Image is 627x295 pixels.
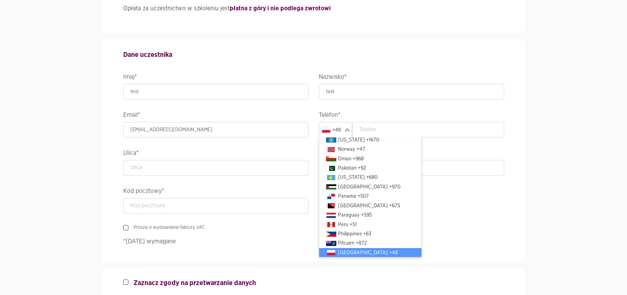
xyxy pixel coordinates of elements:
[230,5,331,12] strong: płatna z góry i nie podlega zwrotowi
[123,198,309,214] input: Kod pocztowy
[319,192,421,201] li: Panama +507
[133,280,256,286] strong: Zaznacz zgody na przetwarzanie danych
[123,72,309,84] legend: Imię
[128,224,205,231] label: Proszę o wystawienie faktury VAT
[319,229,421,238] li: Philippines +63
[319,210,421,220] li: Paraguay +595
[123,148,309,160] legend: Ulica
[319,122,352,138] div: Search for option
[123,237,504,246] p: [DATE] wymagane
[123,84,309,100] input: Imię
[319,238,421,248] li: Pitcairn +872
[123,51,172,58] strong: Dane uczestnika
[123,160,309,176] input: Ulica
[319,220,421,229] li: Peru +51
[352,122,504,138] input: Telefon
[319,163,421,173] li: Pakistan +92
[319,173,421,182] li: [US_STATE] +680
[319,201,421,210] li: [GEOGRAPHIC_DATA] +675
[123,122,309,138] input: Email
[319,154,421,163] li: Oman +968
[319,110,504,122] legend: Telefon
[319,182,421,192] li: [GEOGRAPHIC_DATA] +970
[319,135,421,145] li: [US_STATE] +1670
[123,186,309,198] legend: Kod pocztowy
[321,124,343,136] div: +48
[319,84,504,100] input: Nazwisko
[319,248,421,257] li: [GEOGRAPHIC_DATA] +48
[123,3,504,14] h4: Opłata za uczestnictwo w szkoleniu jest
[322,127,330,133] img: pl.svg
[319,145,421,154] li: Norway +47
[319,72,504,84] legend: Nazwisko
[123,110,309,122] legend: Email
